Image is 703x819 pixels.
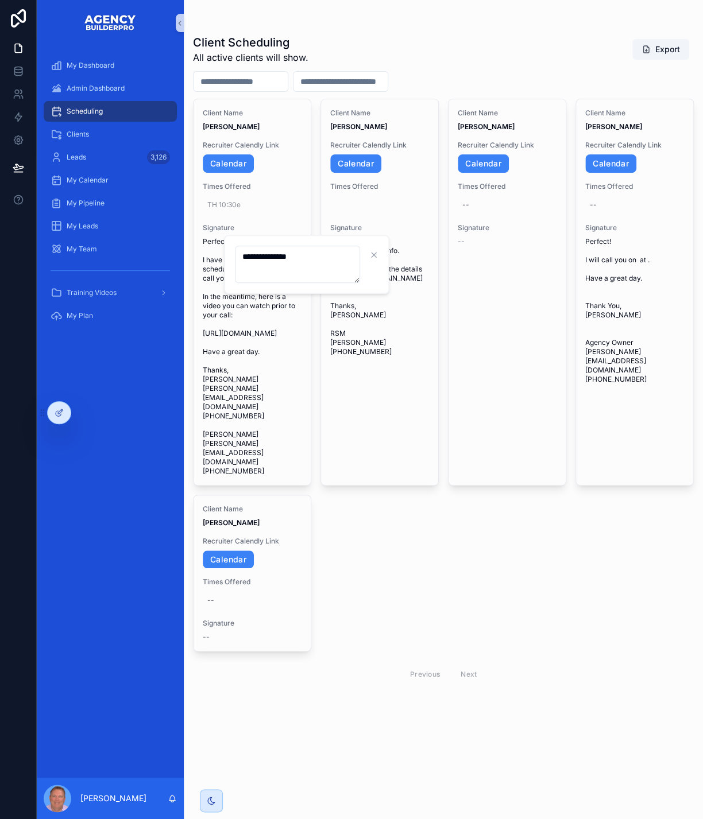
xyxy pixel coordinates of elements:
[44,55,177,76] a: My Dashboard
[320,99,439,486] a: Client Name[PERSON_NAME]Recruiter Calendly LinkCalendarTimes OfferedSignatureThank you for reques...
[203,537,302,546] span: Recruiter Calendly Link
[193,99,311,486] a: Client Name[PERSON_NAME]Recruiter Calendly LinkCalendarTimes OfferedTH 10:30eSignaturePerfect! I ...
[44,124,177,145] a: Clients
[203,619,302,628] span: Signature
[585,223,684,232] span: Signature
[585,182,684,191] span: Times Offered
[44,147,177,168] a: Leads3,126
[193,34,308,51] h1: Client Scheduling
[330,122,387,131] strong: [PERSON_NAME]
[458,237,465,246] span: --
[193,51,308,64] span: All active clients will show.
[203,550,254,569] a: Calendar
[207,596,214,605] div: --
[193,495,311,652] a: Client Name[PERSON_NAME]Recruiter Calendly LinkCalendarTimes Offered--Signature--
[330,154,381,173] a: Calendar
[448,99,566,486] a: Client Name[PERSON_NAME]Recruiter Calendly LinkCalendarTimes Offered--Signature--
[203,504,302,514] span: Client Name
[330,108,429,118] span: Client Name
[207,200,297,209] span: TH 10:30e
[203,122,260,131] strong: [PERSON_NAME]
[458,122,515,131] strong: [PERSON_NAME]
[67,84,125,93] span: Admin Dashboard
[44,78,177,99] a: Admin Dashboard
[330,182,429,191] span: Times Offered
[67,61,114,70] span: My Dashboard
[67,311,93,320] span: My Plan
[203,108,302,118] span: Client Name
[67,222,98,231] span: My Leads
[44,305,177,326] a: My Plan
[203,518,260,527] strong: [PERSON_NAME]
[458,108,557,118] span: Client Name
[462,200,469,209] div: --
[67,288,117,297] span: Training Videos
[458,154,509,173] a: Calendar
[203,154,254,173] a: Calendar
[203,632,210,642] span: --
[44,193,177,214] a: My Pipeline
[203,182,302,191] span: Times Offered
[84,14,137,32] img: App logo
[330,237,429,356] span: Thank you for requesting more info. You can find all of the details here: [URL][DOMAIN_NAME] Than...
[44,101,177,122] a: Scheduling
[632,39,689,60] button: Export
[203,237,302,476] span: Perfect! I have added you to our schedule and one of us will call you on at . In the meantime, he...
[67,153,86,162] span: Leads
[458,141,557,150] span: Recruiter Calendly Link
[585,141,684,150] span: Recruiter Calendly Link
[203,141,302,150] span: Recruiter Calendly Link
[44,282,177,303] a: Training Videos
[458,182,557,191] span: Times Offered
[44,170,177,191] a: My Calendar
[67,107,103,116] span: Scheduling
[37,46,184,343] div: scrollable content
[585,122,642,131] strong: [PERSON_NAME]
[67,130,89,139] span: Clients
[44,239,177,259] a: My Team
[458,223,557,232] span: Signature
[585,108,684,118] span: Client Name
[330,141,429,150] span: Recruiter Calendly Link
[67,244,97,254] span: My Team
[147,150,170,164] div: 3,126
[67,176,109,185] span: My Calendar
[80,793,146,804] p: [PERSON_NAME]
[203,577,302,587] span: Times Offered
[585,237,684,384] span: Perfect! I will call you on at . Have a great day. Thank You, [PERSON_NAME] Agency Owner [PERSON_...
[203,223,302,232] span: Signature
[575,99,694,486] a: Client Name[PERSON_NAME]Recruiter Calendly LinkCalendarTimes Offered--SignaturePerfect! I will ca...
[330,223,429,232] span: Signature
[590,200,597,209] div: --
[67,199,105,208] span: My Pipeline
[585,154,636,173] a: Calendar
[44,216,177,236] a: My Leads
